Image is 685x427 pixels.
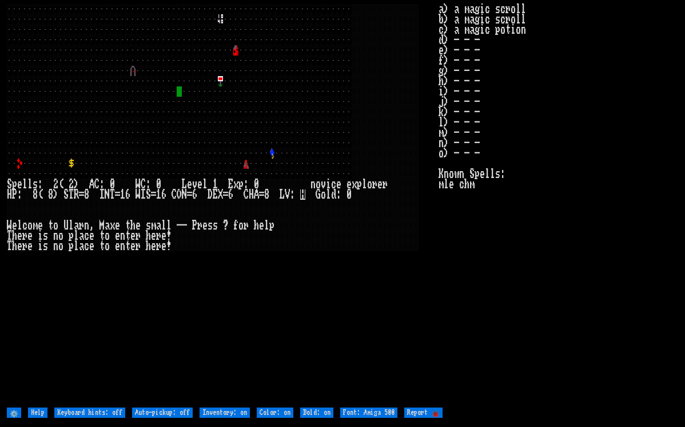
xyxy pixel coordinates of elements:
[146,189,151,200] div: S
[89,220,94,231] div: ,
[99,231,105,241] div: t
[17,179,22,189] div: e
[84,220,89,231] div: n
[22,241,27,251] div: r
[136,189,141,200] div: W
[192,220,197,231] div: P
[99,220,105,231] div: M
[17,220,22,231] div: l
[43,241,48,251] div: s
[120,231,125,241] div: n
[79,220,84,231] div: r
[84,241,89,251] div: c
[362,179,367,189] div: l
[79,241,84,251] div: a
[264,189,269,200] div: 8
[7,408,21,418] input: ⚙️
[141,179,146,189] div: C
[182,220,187,231] div: -
[377,179,383,189] div: e
[187,179,192,189] div: e
[244,179,249,189] div: :
[43,231,48,241] div: s
[110,179,115,189] div: 0
[38,189,43,200] div: (
[202,179,208,189] div: l
[151,220,156,231] div: m
[213,189,218,200] div: E
[54,408,125,418] input: Keyboard hints: off
[404,408,443,418] input: Report 🐞
[326,179,331,189] div: i
[74,189,79,200] div: R
[125,231,130,241] div: t
[213,220,218,231] div: s
[69,179,74,189] div: 2
[233,179,238,189] div: x
[12,179,17,189] div: p
[105,220,110,231] div: a
[331,179,336,189] div: c
[156,189,161,200] div: 1
[27,220,33,231] div: o
[166,220,172,231] div: l
[58,179,63,189] div: (
[53,241,58,251] div: n
[136,179,141,189] div: W
[38,231,43,241] div: i
[280,189,285,200] div: L
[17,241,22,251] div: e
[290,189,295,200] div: :
[27,241,33,251] div: e
[125,189,130,200] div: 6
[208,189,213,200] div: D
[110,220,115,231] div: x
[94,179,99,189] div: C
[156,241,161,251] div: r
[130,231,136,241] div: e
[110,189,115,200] div: T
[336,179,341,189] div: e
[105,241,110,251] div: o
[257,408,293,418] input: Color: on
[372,179,377,189] div: r
[12,241,17,251] div: h
[7,241,12,251] div: T
[120,189,125,200] div: 1
[84,189,89,200] div: 8
[89,179,94,189] div: A
[233,220,238,231] div: f
[84,231,89,241] div: c
[74,231,79,241] div: l
[115,189,120,200] div: =
[177,189,182,200] div: O
[197,220,202,231] div: r
[38,179,43,189] div: :
[136,241,141,251] div: r
[177,220,182,231] div: -
[254,189,259,200] div: A
[38,220,43,231] div: e
[326,189,331,200] div: l
[439,4,678,405] stats: a) a magic scroll b) a magic scroll c) a magic potion d) - - - e) - - - f) - - - g) - - - h) - - ...
[58,231,63,241] div: o
[182,179,187,189] div: L
[254,179,259,189] div: 0
[48,189,53,200] div: 8
[146,241,151,251] div: h
[156,179,161,189] div: 0
[27,231,33,241] div: e
[259,220,264,231] div: e
[254,220,259,231] div: h
[151,241,156,251] div: e
[316,189,321,200] div: G
[151,231,156,241] div: e
[53,220,58,231] div: o
[228,189,233,200] div: 6
[300,189,305,200] mark: H
[125,220,130,231] div: t
[69,220,74,231] div: l
[136,231,141,241] div: r
[208,220,213,231] div: s
[58,241,63,251] div: o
